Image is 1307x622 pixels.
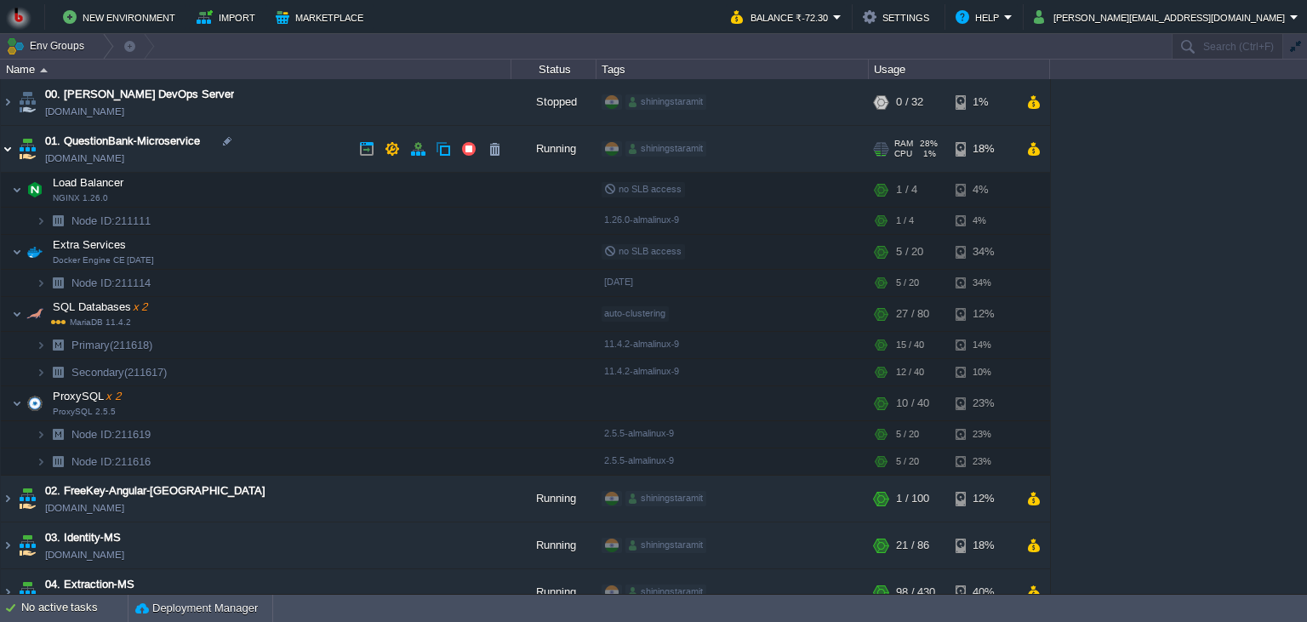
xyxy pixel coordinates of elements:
[23,235,47,269] img: AMDAwAAAACH5BAEAAAAALAAAAAABAAEAAAICRAEAOw==
[51,175,126,190] span: Load Balancer
[604,308,665,318] span: auto-clustering
[15,569,39,615] img: AMDAwAAAACH5BAEAAAAALAAAAAABAAEAAAICRAEAOw==
[70,365,169,379] a: Secondary(211617)
[1,126,14,172] img: AMDAwAAAACH5BAEAAAAALAAAAAABAAEAAAICRAEAOw==
[51,238,128,251] a: Extra ServicesDocker Engine CE [DATE]
[597,60,868,79] div: Tags
[896,359,924,385] div: 12 / 40
[919,149,936,159] span: 1%
[46,421,70,448] img: AMDAwAAAACH5BAEAAAAALAAAAAABAAEAAAICRAEAOw==
[12,173,22,207] img: AMDAwAAAACH5BAEAAAAALAAAAAABAAEAAAICRAEAOw==
[45,133,200,150] a: 01. QuestionBank-Microservice
[46,208,70,234] img: AMDAwAAAACH5BAEAAAAALAAAAAABAAEAAAICRAEAOw==
[604,214,679,225] span: 1.26.0-almalinux-9
[70,454,153,469] span: 211616
[604,184,682,194] span: no SLB access
[51,300,150,314] span: SQL Databases
[1,79,14,125] img: AMDAwAAAACH5BAEAAAAALAAAAAABAAEAAAICRAEAOw==
[956,7,1004,27] button: Help
[70,276,153,290] a: Node ID:211114
[896,297,929,331] div: 27 / 80
[36,421,46,448] img: AMDAwAAAACH5BAEAAAAALAAAAAABAAEAAAICRAEAOw==
[51,300,150,313] a: SQL Databasesx 2MariaDB 11.4.2
[956,448,1011,475] div: 23%
[896,173,917,207] div: 1 / 4
[45,86,234,103] a: 00. [PERSON_NAME] DevOps Server
[604,428,674,438] span: 2.5.5-almalinux-9
[625,94,706,110] div: shiningstaramit
[956,359,1011,385] div: 10%
[2,60,511,79] div: Name
[863,7,934,27] button: Settings
[896,79,923,125] div: 0 / 32
[46,270,70,296] img: AMDAwAAAACH5BAEAAAAALAAAAAABAAEAAAICRAEAOw==
[920,139,938,149] span: 28%
[731,7,833,27] button: Balance ₹-72.30
[511,569,596,615] div: Running
[604,277,633,287] span: [DATE]
[896,208,914,234] div: 1 / 4
[604,246,682,256] span: no SLB access
[894,149,912,159] span: CPU
[956,173,1011,207] div: 4%
[896,476,929,522] div: 1 / 100
[1,522,14,568] img: AMDAwAAAACH5BAEAAAAALAAAAAABAAEAAAICRAEAOw==
[124,366,167,379] span: (211617)
[36,270,46,296] img: AMDAwAAAACH5BAEAAAAALAAAAAABAAEAAAICRAEAOw==
[512,60,596,79] div: Status
[45,499,124,516] a: [DOMAIN_NAME]
[12,386,22,420] img: AMDAwAAAACH5BAEAAAAALAAAAAABAAEAAAICRAEAOw==
[51,317,131,327] span: MariaDB 11.4.2
[23,297,47,331] img: AMDAwAAAACH5BAEAAAAALAAAAAABAAEAAAICRAEAOw==
[63,7,180,27] button: New Environment
[604,455,674,465] span: 2.5.5-almalinux-9
[36,208,46,234] img: AMDAwAAAACH5BAEAAAAALAAAAAABAAEAAAICRAEAOw==
[12,297,22,331] img: AMDAwAAAACH5BAEAAAAALAAAAAABAAEAAAICRAEAOw==
[956,79,1011,125] div: 1%
[70,276,153,290] span: 211114
[51,389,123,403] span: ProxySQL
[15,522,39,568] img: AMDAwAAAACH5BAEAAAAALAAAAAABAAEAAAICRAEAOw==
[511,522,596,568] div: Running
[21,595,128,622] div: No active tasks
[956,386,1011,420] div: 23%
[956,522,1011,568] div: 18%
[956,297,1011,331] div: 12%
[51,176,126,189] a: Load BalancerNGINX 1.26.0
[53,407,116,417] span: ProxySQL 2.5.5
[70,214,153,228] span: 211111
[197,7,260,27] button: Import
[104,390,121,402] span: x 2
[956,126,1011,172] div: 18%
[70,454,153,469] a: Node ID:211616
[46,359,70,385] img: AMDAwAAAACH5BAEAAAAALAAAAAABAAEAAAICRAEAOw==
[625,585,706,600] div: shiningstaramit
[71,455,115,468] span: Node ID:
[956,569,1011,615] div: 40%
[956,476,1011,522] div: 12%
[36,448,46,475] img: AMDAwAAAACH5BAEAAAAALAAAAAABAAEAAAICRAEAOw==
[511,79,596,125] div: Stopped
[956,235,1011,269] div: 34%
[1,569,14,615] img: AMDAwAAAACH5BAEAAAAALAAAAAABAAEAAAICRAEAOw==
[956,421,1011,448] div: 23%
[70,365,169,379] span: Secondary
[45,576,134,593] span: 04. Extraction-MS
[625,491,706,506] div: shiningstaramit
[40,68,48,72] img: AMDAwAAAACH5BAEAAAAALAAAAAABAAEAAAICRAEAOw==
[625,538,706,553] div: shiningstaramit
[70,338,155,352] a: Primary(211618)
[53,193,108,203] span: NGINX 1.26.0
[46,332,70,358] img: AMDAwAAAACH5BAEAAAAALAAAAAABAAEAAAICRAEAOw==
[896,386,929,420] div: 10 / 40
[45,482,265,499] span: 02. FreeKey-Angular-[GEOGRAPHIC_DATA]
[45,529,121,546] a: 03. Identity-MS
[71,428,115,441] span: Node ID:
[70,214,153,228] a: Node ID:211111
[15,79,39,125] img: AMDAwAAAACH5BAEAAAAALAAAAAABAAEAAAICRAEAOw==
[70,338,155,352] span: Primary
[15,126,39,172] img: AMDAwAAAACH5BAEAAAAALAAAAAABAAEAAAICRAEAOw==
[45,593,124,610] a: [DOMAIN_NAME]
